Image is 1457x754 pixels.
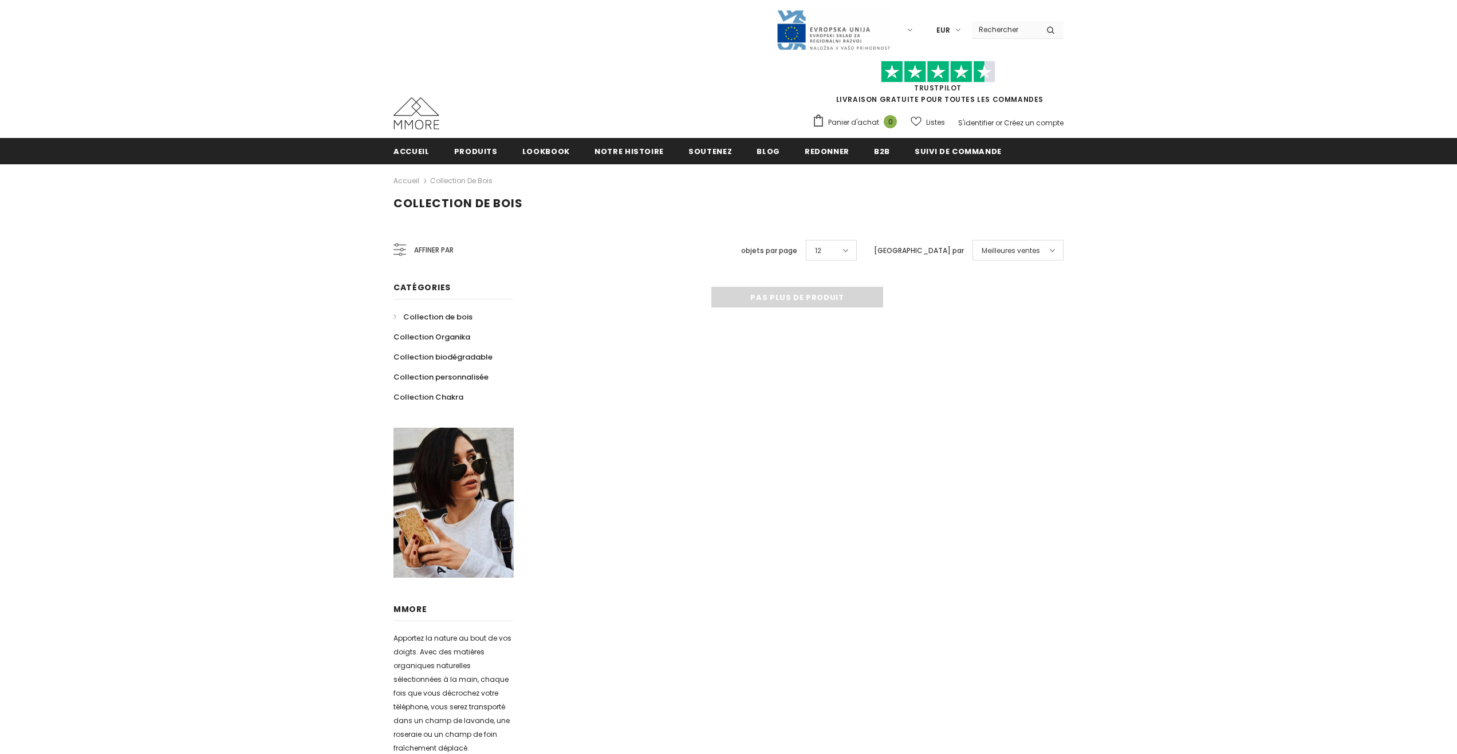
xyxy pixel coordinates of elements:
[982,245,1040,256] span: Meilleures ventes
[757,146,780,157] span: Blog
[393,97,439,129] img: Cas MMORE
[393,367,489,387] a: Collection personnalisée
[393,392,463,402] span: Collection Chakra
[393,146,430,157] span: Accueil
[454,146,498,157] span: Produits
[393,138,430,164] a: Accueil
[393,603,427,615] span: MMORE
[757,138,780,164] a: Blog
[454,138,498,164] a: Produits
[594,146,664,157] span: Notre histoire
[741,245,797,256] label: objets par page
[1004,118,1064,128] a: Créez un compte
[393,282,451,293] span: Catégories
[688,138,732,164] a: soutenez
[914,83,962,93] a: TrustPilot
[874,245,964,256] label: [GEOGRAPHIC_DATA] par
[522,146,570,157] span: Lookbook
[776,9,891,51] img: Javni Razpis
[393,327,470,347] a: Collection Organika
[393,331,470,342] span: Collection Organika
[958,118,994,128] a: S'identifier
[805,138,849,164] a: Redonner
[828,117,879,128] span: Panier d'achat
[393,174,419,188] a: Accueil
[881,61,995,83] img: Faites confiance aux étoiles pilotes
[926,117,945,128] span: Listes
[911,112,945,132] a: Listes
[915,138,1002,164] a: Suivi de commande
[874,138,890,164] a: B2B
[393,352,493,362] span: Collection biodégradable
[884,115,897,128] span: 0
[522,138,570,164] a: Lookbook
[915,146,1002,157] span: Suivi de commande
[936,25,950,36] span: EUR
[414,244,454,256] span: Affiner par
[393,372,489,382] span: Collection personnalisée
[874,146,890,157] span: B2B
[972,21,1038,38] input: Search Site
[688,146,732,157] span: soutenez
[805,146,849,157] span: Redonner
[812,66,1064,104] span: LIVRAISON GRATUITE POUR TOUTES LES COMMANDES
[393,307,472,327] a: Collection de bois
[776,25,891,34] a: Javni Razpis
[403,311,472,322] span: Collection de bois
[393,347,493,367] a: Collection biodégradable
[594,138,664,164] a: Notre histoire
[812,114,903,131] a: Panier d'achat 0
[995,118,1002,128] span: or
[430,176,493,185] a: Collection de bois
[393,195,523,211] span: Collection de bois
[393,387,463,407] a: Collection Chakra
[815,245,821,256] span: 12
